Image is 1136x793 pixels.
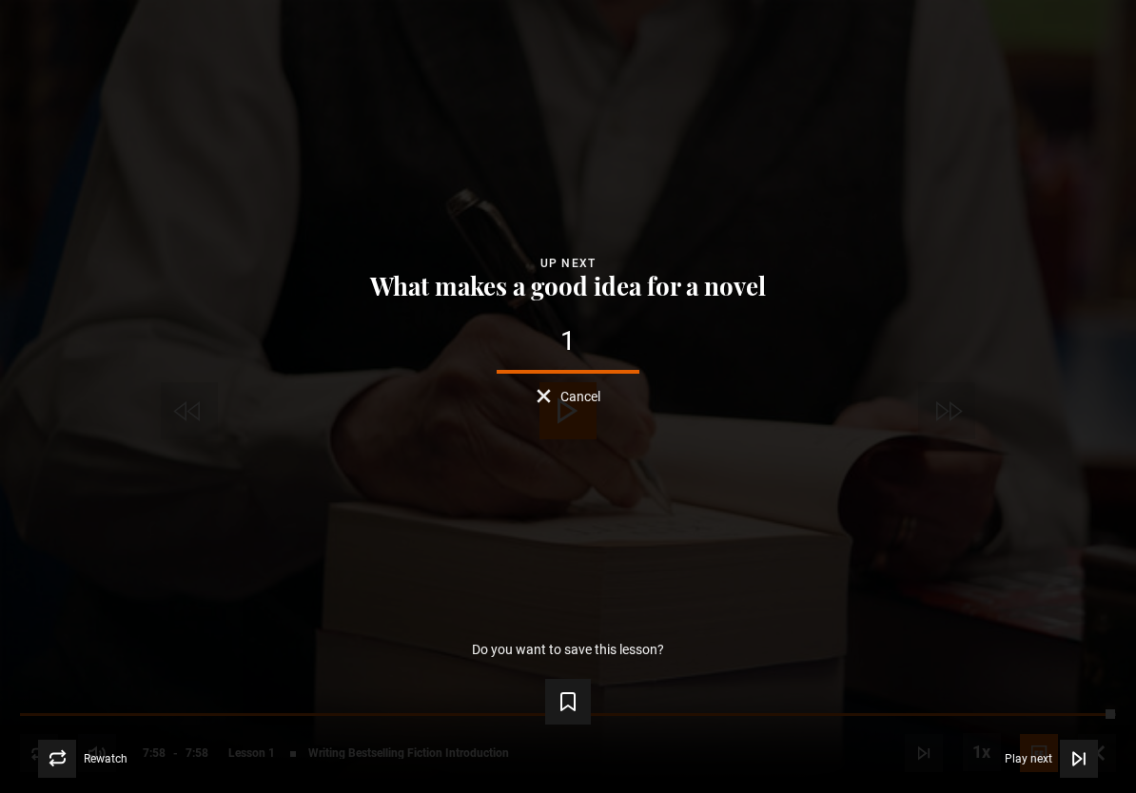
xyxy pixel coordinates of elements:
button: Play next [1005,740,1098,778]
div: Up next [30,254,1106,273]
button: Cancel [537,389,600,403]
div: 1 [30,328,1106,355]
p: Do you want to save this lesson? [472,643,664,656]
button: Rewatch [38,740,127,778]
button: What makes a good idea for a novel [364,273,772,300]
span: Rewatch [84,753,127,764]
span: Cancel [560,390,600,403]
span: Play next [1005,753,1052,764]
